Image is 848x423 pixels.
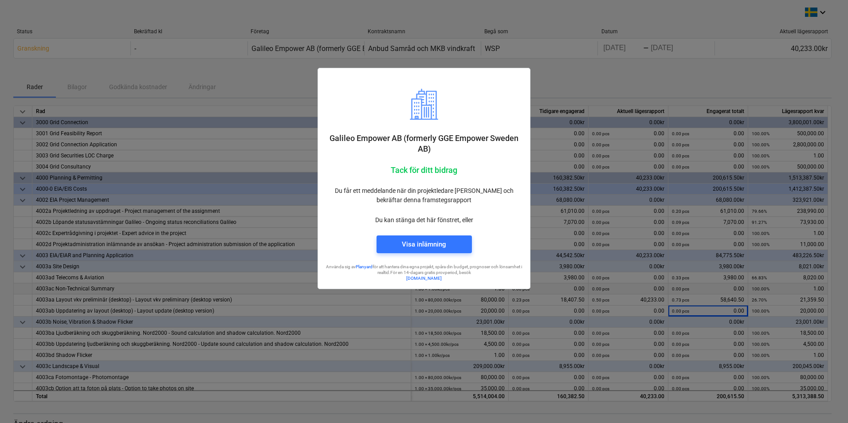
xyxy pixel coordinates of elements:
[325,215,523,225] p: Du kan stänga det här fönstret, eller
[356,264,373,269] a: Planyard
[325,186,523,205] p: Du får ett meddelande när din projektledare [PERSON_NAME] och bekräftar denna framstegsrapport
[325,133,523,154] p: Galileo Empower AB (formerly GGE Empower Sweden AB)
[406,276,442,281] a: [DOMAIN_NAME]
[325,165,523,176] p: Tack för ditt bidrag
[325,264,523,276] p: Använda sig av för att hantera dina egna projekt, spåra din budget, prognoser och lönsamhet i rea...
[377,235,472,253] button: Visa inlämning
[402,239,446,250] div: Visa inlämning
